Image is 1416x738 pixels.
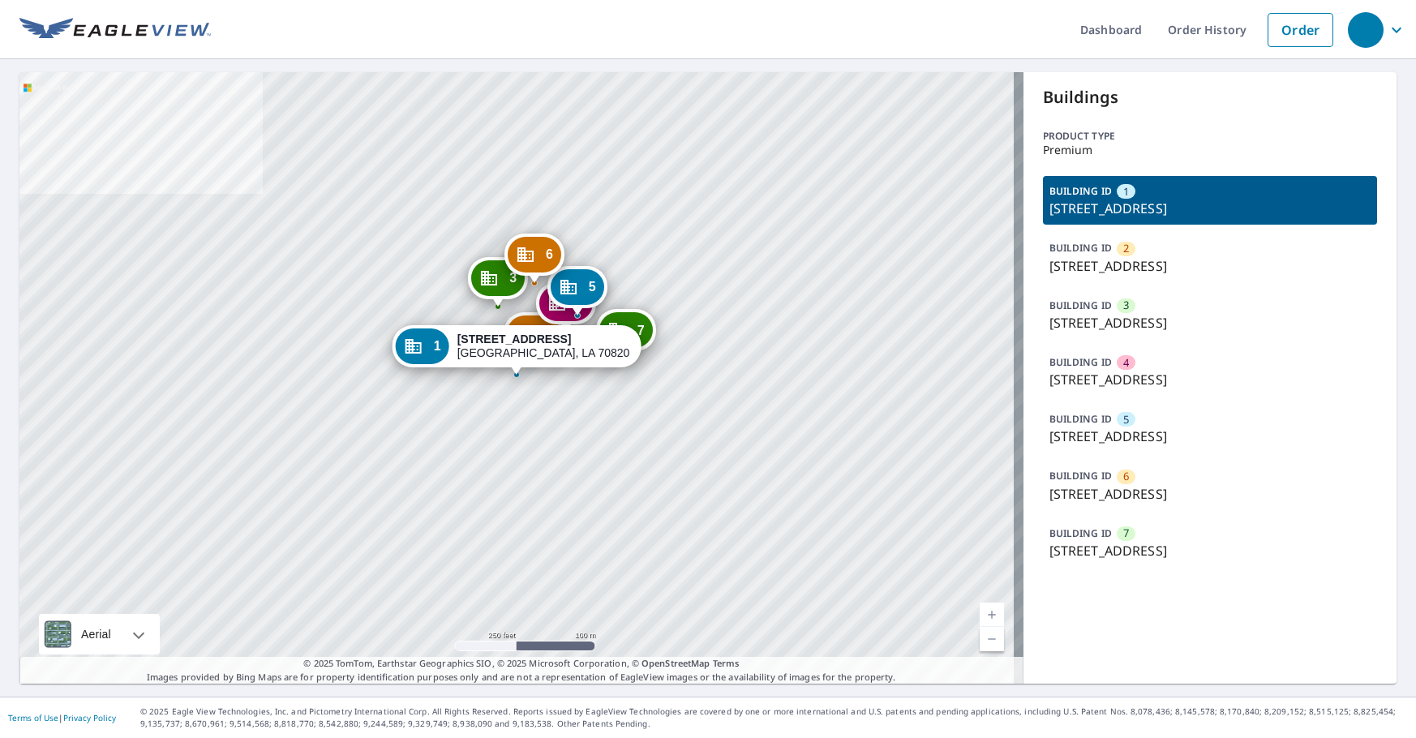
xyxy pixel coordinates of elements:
[1123,526,1129,541] span: 7
[63,712,116,723] a: Privacy Policy
[641,657,710,669] a: OpenStreetMap
[8,713,116,723] p: |
[1123,241,1129,256] span: 2
[1049,241,1112,255] p: BUILDING ID
[1049,355,1112,369] p: BUILDING ID
[1049,313,1371,333] p: [STREET_ADDRESS]
[980,627,1004,651] a: Current Level 17, Zoom Out
[1049,199,1371,218] p: [STREET_ADDRESS]
[637,324,645,337] span: 7
[546,248,553,260] span: 6
[19,18,211,42] img: EV Logo
[1123,355,1129,371] span: 4
[1049,541,1371,560] p: [STREET_ADDRESS]
[596,309,656,359] div: Dropped pin, building 7, Commercial property, 550 Ben Hur Rd Baton Rouge, LA 70820
[1049,298,1112,312] p: BUILDING ID
[140,706,1408,730] p: © 2025 Eagle View Technologies, Inc. and Pictometry International Corp. All Rights Reserved. Repo...
[536,282,596,333] div: Dropped pin, building 4, Commercial property, 550 Ben Hur Rd Baton Rouge, LA 70820
[76,614,116,654] div: Aerial
[980,603,1004,627] a: Current Level 17, Zoom In
[713,657,740,669] a: Terms
[468,257,528,307] div: Dropped pin, building 3, Commercial property, 550 Ben Hur Rd Baton Rouge, LA 70820
[1268,13,1333,47] a: Order
[39,614,160,654] div: Aerial
[1049,412,1112,426] p: BUILDING ID
[303,657,739,671] span: © 2025 TomTom, Earthstar Geographics SIO, © 2025 Microsoft Corporation, ©
[589,281,596,293] span: 5
[1049,427,1371,446] p: [STREET_ADDRESS]
[547,266,607,316] div: Dropped pin, building 5, Commercial property, 550 Ben Hur Rd Baton Rouge, LA 70820
[19,657,1023,684] p: Images provided by Bing Maps are for property identification purposes only and are not a represen...
[1123,469,1129,484] span: 6
[1123,298,1129,313] span: 3
[393,325,641,375] div: Dropped pin, building 1, Commercial property, 550 Ben Hur Rd Baton Rouge, LA 70820
[1049,526,1112,540] p: BUILDING ID
[457,333,572,345] strong: [STREET_ADDRESS]
[1123,412,1129,427] span: 5
[1049,484,1371,504] p: [STREET_ADDRESS]
[8,712,58,723] a: Terms of Use
[1049,184,1112,198] p: BUILDING ID
[1043,144,1378,157] p: Premium
[509,272,517,284] span: 3
[1049,469,1112,483] p: BUILDING ID
[1043,85,1378,109] p: Buildings
[1049,370,1371,389] p: [STREET_ADDRESS]
[504,234,564,284] div: Dropped pin, building 6, Commercial property, 550 Ben Hur Rd Baton Rouge, LA 70820
[1043,129,1378,144] p: Product type
[457,333,630,360] div: [GEOGRAPHIC_DATA], LA 70820
[434,340,441,352] span: 1
[1049,256,1371,276] p: [STREET_ADDRESS]
[504,312,564,363] div: Dropped pin, building 2, Commercial property, 550 Ben Hur Rd Baton Rouge, LA 70820
[1123,184,1129,200] span: 1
